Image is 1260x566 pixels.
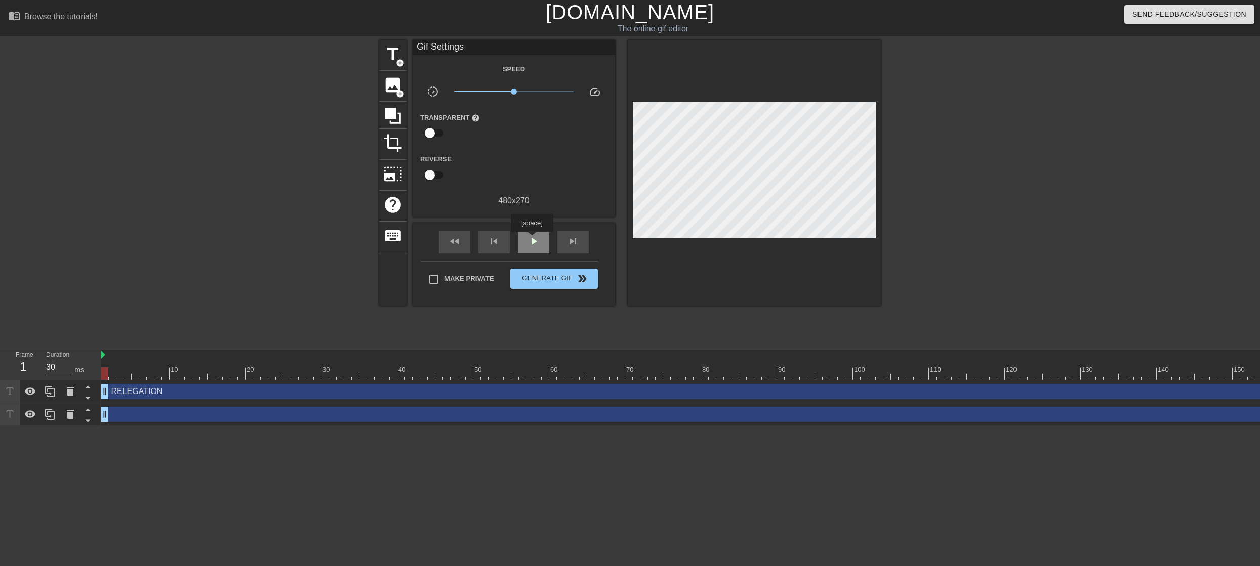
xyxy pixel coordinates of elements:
[510,269,598,289] button: Generate Gif
[471,114,480,122] span: help
[1132,8,1246,21] span: Send Feedback/Suggestion
[425,23,881,35] div: The online gif editor
[46,352,69,358] label: Duration
[8,10,98,25] a: Browse the tutorials!
[8,350,38,379] div: Frame
[420,154,452,164] label: Reverse
[567,235,579,247] span: skip_next
[488,235,500,247] span: skip_previous
[24,12,98,21] div: Browse the tutorials!
[420,113,480,123] label: Transparent
[383,195,402,214] span: help
[778,365,787,375] div: 90
[413,40,615,55] div: Gif Settings
[383,226,402,245] span: keyboard
[383,164,402,184] span: photo_size_select_large
[427,85,439,98] span: slow_motion_video
[322,365,332,375] div: 30
[16,358,31,376] div: 1
[626,365,635,375] div: 70
[171,365,180,375] div: 10
[8,10,20,22] span: menu_book
[100,386,110,397] span: drag_handle
[550,365,559,375] div: 60
[383,134,402,153] span: crop
[546,1,714,23] a: [DOMAIN_NAME]
[527,235,540,247] span: play_arrow
[398,365,408,375] div: 40
[1124,5,1254,24] button: Send Feedback/Suggestion
[247,365,256,375] div: 20
[396,59,404,67] span: add_circle
[514,273,594,285] span: Generate Gif
[1158,365,1170,375] div: 140
[474,365,483,375] div: 50
[383,45,402,64] span: title
[383,75,402,95] span: image
[854,365,867,375] div: 100
[930,365,943,375] div: 110
[1234,365,1246,375] div: 150
[589,85,601,98] span: speed
[449,235,461,247] span: fast_rewind
[1006,365,1019,375] div: 120
[444,274,494,284] span: Make Private
[413,195,615,207] div: 480 x 270
[100,409,110,419] span: drag_handle
[576,273,588,285] span: double_arrow
[396,90,404,98] span: add_circle
[702,365,711,375] div: 80
[74,365,84,375] div: ms
[1082,365,1094,375] div: 130
[503,64,525,74] label: Speed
